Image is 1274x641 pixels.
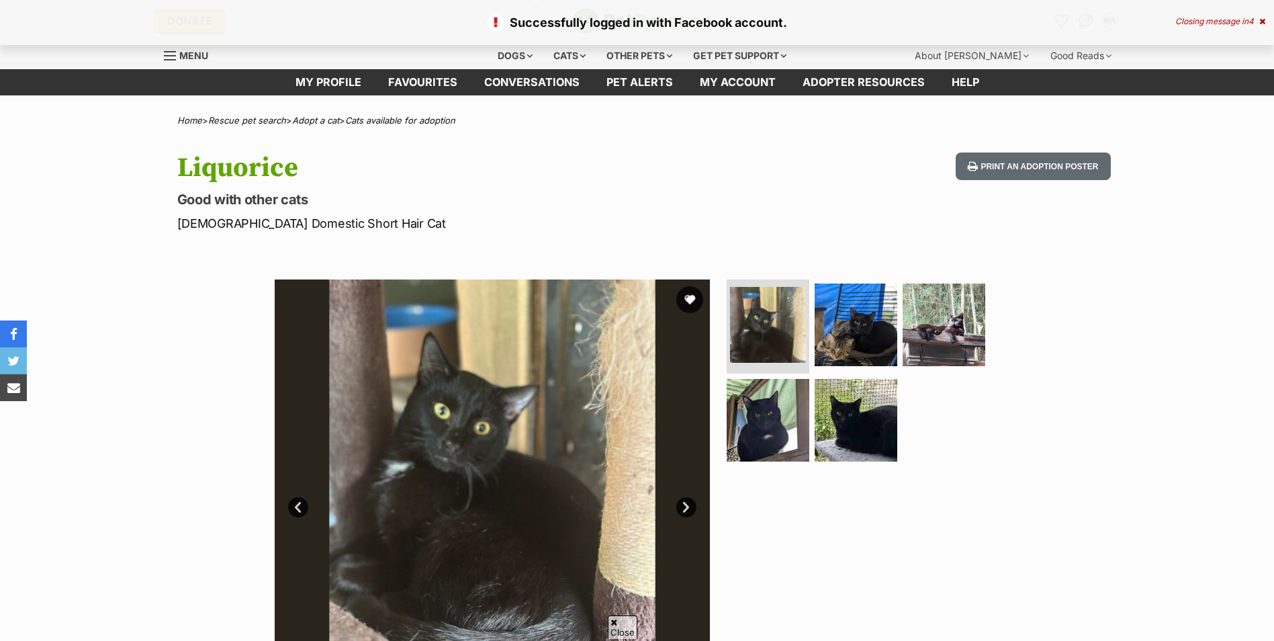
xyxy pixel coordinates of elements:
[597,42,682,69] div: Other pets
[903,284,985,366] img: Photo of Liquorice
[375,69,471,95] a: Favourites
[208,115,286,126] a: Rescue pet search
[730,287,806,363] img: Photo of Liquorice
[179,50,208,61] span: Menu
[676,497,696,517] a: Next
[544,42,595,69] div: Cats
[1041,42,1121,69] div: Good Reads
[292,115,339,126] a: Adopt a cat
[488,42,542,69] div: Dogs
[905,42,1038,69] div: About [PERSON_NAME]
[815,379,897,462] img: Photo of Liquorice
[164,42,218,67] a: Menu
[288,497,308,517] a: Prev
[593,69,686,95] a: Pet alerts
[684,42,796,69] div: Get pet support
[177,190,745,209] p: Good with other cats
[177,153,745,183] h1: Liquorice
[676,286,703,313] button: favourite
[815,284,897,366] img: Photo of Liquorice
[13,13,1261,32] p: Successfully logged in with Facebook account.
[1175,17,1265,26] div: Closing message in
[956,153,1110,180] button: Print an adoption poster
[727,379,809,462] img: Photo of Liquorice
[144,116,1131,126] div: > > >
[686,69,789,95] a: My account
[938,69,993,95] a: Help
[345,115,455,126] a: Cats available for adoption
[1248,16,1254,26] span: 4
[282,69,375,95] a: My profile
[608,615,637,639] span: Close
[471,69,593,95] a: conversations
[177,115,202,126] a: Home
[177,214,745,232] p: [DEMOGRAPHIC_DATA] Domestic Short Hair Cat
[789,69,938,95] a: Adopter resources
